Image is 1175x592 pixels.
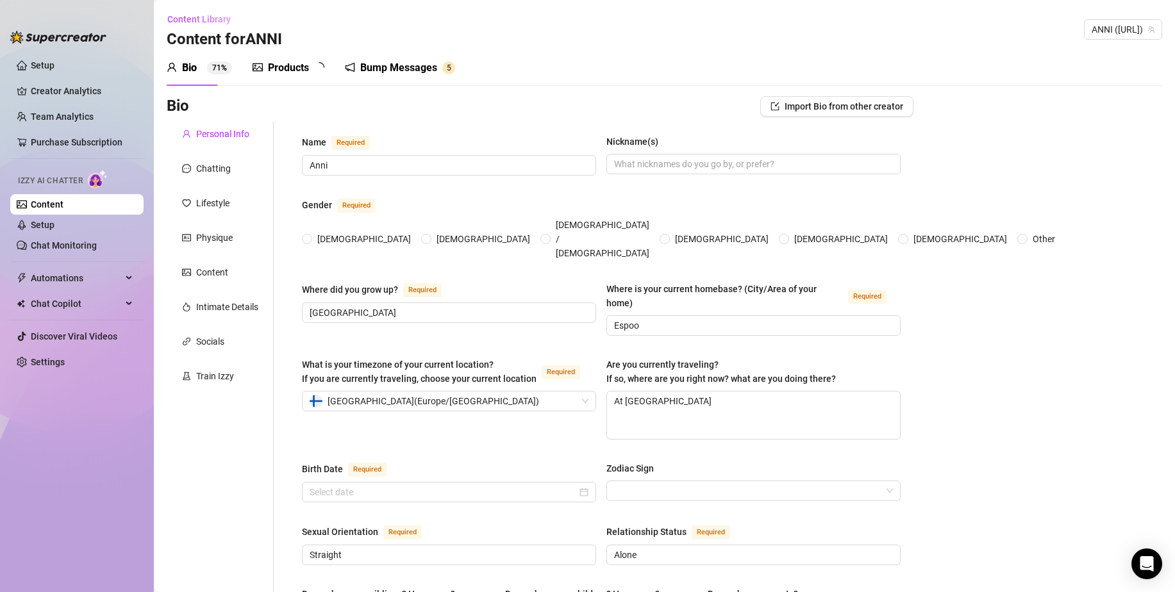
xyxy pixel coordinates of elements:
[310,485,577,499] input: Birth Date
[182,337,191,346] span: link
[310,395,322,407] img: fi
[760,96,913,117] button: Import Bio from other creator
[268,60,309,76] div: Products
[302,525,378,539] div: Sexual Orientation
[182,60,197,76] div: Bio
[442,62,455,74] sup: 5
[182,164,191,173] span: message
[31,199,63,210] a: Content
[196,161,231,176] div: Chatting
[196,265,228,279] div: Content
[253,62,263,72] span: picture
[1092,20,1154,39] span: ANNI (anni.ai)
[18,175,83,187] span: Izzy AI Chatter
[196,369,234,383] div: Train Izzy
[606,282,843,310] div: Where is your current homebase? (City/Area of your home)
[614,318,890,333] input: Where is your current homebase? (City/Area of your home)
[606,461,654,475] div: Zodiac Sign
[207,62,232,74] sup: 71%
[447,63,451,72] span: 5
[31,81,133,101] a: Creator Analytics
[302,462,343,476] div: Birth Date
[196,127,249,141] div: Personal Info
[606,282,901,310] label: Where is your current homebase? (City/Area of your home)
[302,524,436,539] label: Sexual Orientation
[312,232,416,246] span: [DEMOGRAPHIC_DATA]
[337,199,376,213] span: Required
[167,96,189,117] h3: Bio
[31,331,117,341] a: Discover Viral Videos
[771,102,779,111] span: import
[10,31,106,44] img: logo-BBDzfeDw.svg
[31,268,122,288] span: Automations
[302,359,537,384] span: What is your timezone of your current location? If you are currently traveling, choose your curre...
[17,273,27,283] span: thunderbolt
[606,359,836,384] span: Are you currently traveling? If so, where are you right now? what are you doing there?
[310,548,586,562] input: Sexual Orientation
[328,391,539,411] span: [GEOGRAPHIC_DATA] ( Europe/[GEOGRAPHIC_DATA] )
[606,135,667,149] label: Nickname(s)
[551,218,654,260] span: [DEMOGRAPHIC_DATA] / [DEMOGRAPHIC_DATA]
[31,293,122,314] span: Chat Copilot
[403,283,442,297] span: Required
[31,60,54,70] a: Setup
[348,463,387,477] span: Required
[670,232,774,246] span: [DEMOGRAPHIC_DATA]
[31,132,133,152] a: Purchase Subscription
[182,233,191,242] span: idcard
[31,357,65,367] a: Settings
[31,240,97,251] a: Chat Monitoring
[1028,232,1060,246] span: Other
[310,306,586,320] input: Where did you grow up?
[182,268,191,277] span: picture
[614,157,890,171] input: Nickname(s)
[431,232,535,246] span: [DEMOGRAPHIC_DATA]
[310,158,586,172] input: Name
[167,9,241,29] button: Content Library
[17,299,25,308] img: Chat Copilot
[848,290,887,304] span: Required
[606,524,744,539] label: Relationship Status
[302,135,384,150] label: Name
[692,525,730,539] span: Required
[196,300,258,314] div: Intimate Details
[345,62,355,72] span: notification
[383,525,422,539] span: Required
[607,391,900,439] textarea: At [GEOGRAPHIC_DATA]
[606,461,663,475] label: Zodiac Sign
[88,170,108,188] img: AI Chatter
[302,135,326,149] div: Name
[196,334,224,349] div: Socials
[167,62,177,72] span: user
[167,29,282,50] h3: Content for ANNI
[302,197,390,213] label: Gender
[31,111,94,122] a: Team Analytics
[182,129,191,138] span: user
[167,14,231,24] span: Content Library
[789,232,893,246] span: [DEMOGRAPHIC_DATA]
[542,365,580,379] span: Required
[182,302,191,311] span: fire
[302,283,398,297] div: Where did you grow up?
[182,199,191,208] span: heart
[31,220,54,230] a: Setup
[196,231,233,245] div: Physique
[331,136,370,150] span: Required
[302,282,456,297] label: Where did you grow up?
[614,548,890,562] input: Relationship Status
[302,461,401,477] label: Birth Date
[1147,26,1155,33] span: team
[302,198,332,212] div: Gender
[196,196,229,210] div: Lifestyle
[313,61,326,73] span: loading
[360,60,437,76] div: Bump Messages
[1131,548,1162,579] div: Open Intercom Messenger
[606,525,687,539] div: Relationship Status
[606,135,658,149] div: Nickname(s)
[182,372,191,381] span: experiment
[908,232,1012,246] span: [DEMOGRAPHIC_DATA]
[785,101,903,111] span: Import Bio from other creator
